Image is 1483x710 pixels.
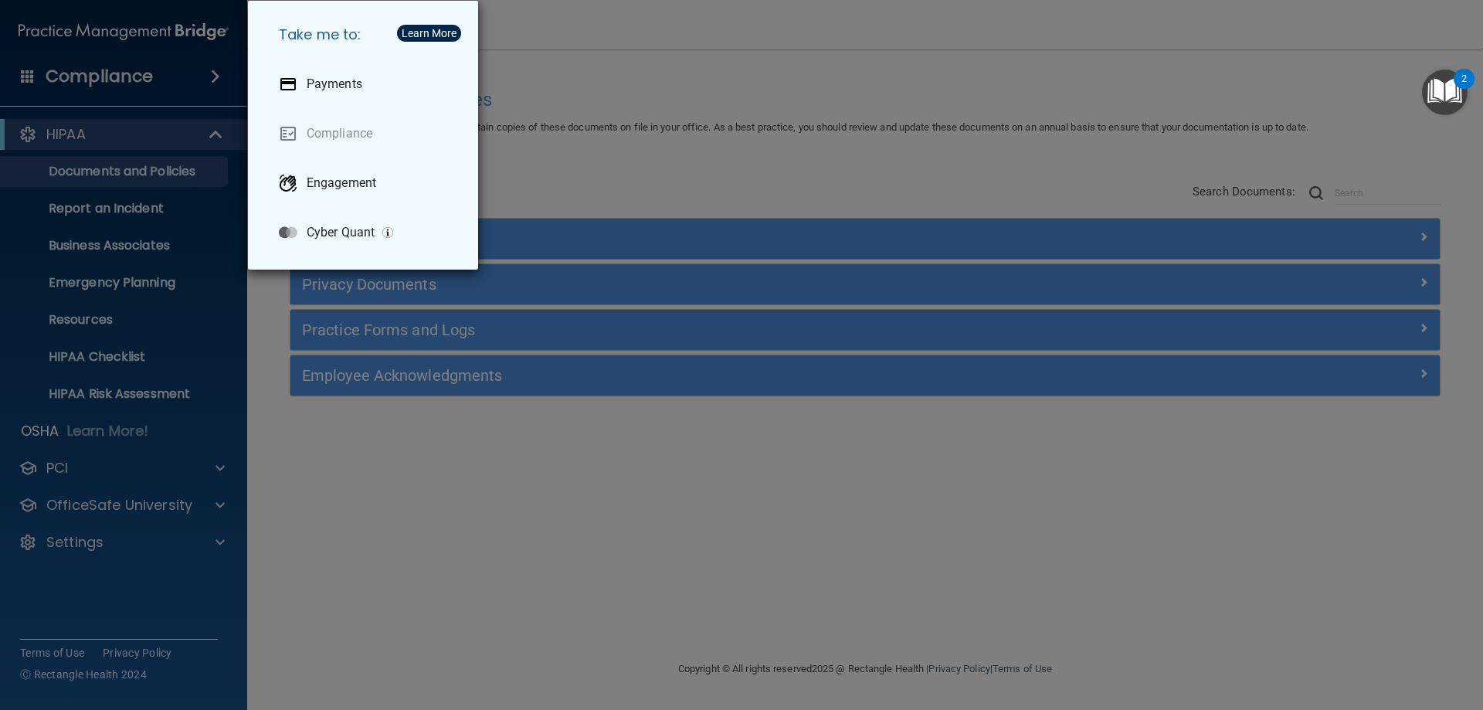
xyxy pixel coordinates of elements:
a: Compliance [266,112,466,155]
p: Engagement [307,175,376,191]
h5: Take me to: [266,13,466,56]
button: Learn More [397,25,461,42]
a: Payments [266,63,466,106]
iframe: Drift Widget Chat Controller [1216,600,1464,662]
div: Learn More [402,28,456,39]
p: Payments [307,76,362,92]
div: 2 [1461,79,1467,99]
a: Engagement [266,161,466,205]
button: Open Resource Center, 2 new notifications [1422,70,1468,115]
p: Cyber Quant [307,225,375,240]
a: Cyber Quant [266,211,466,254]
